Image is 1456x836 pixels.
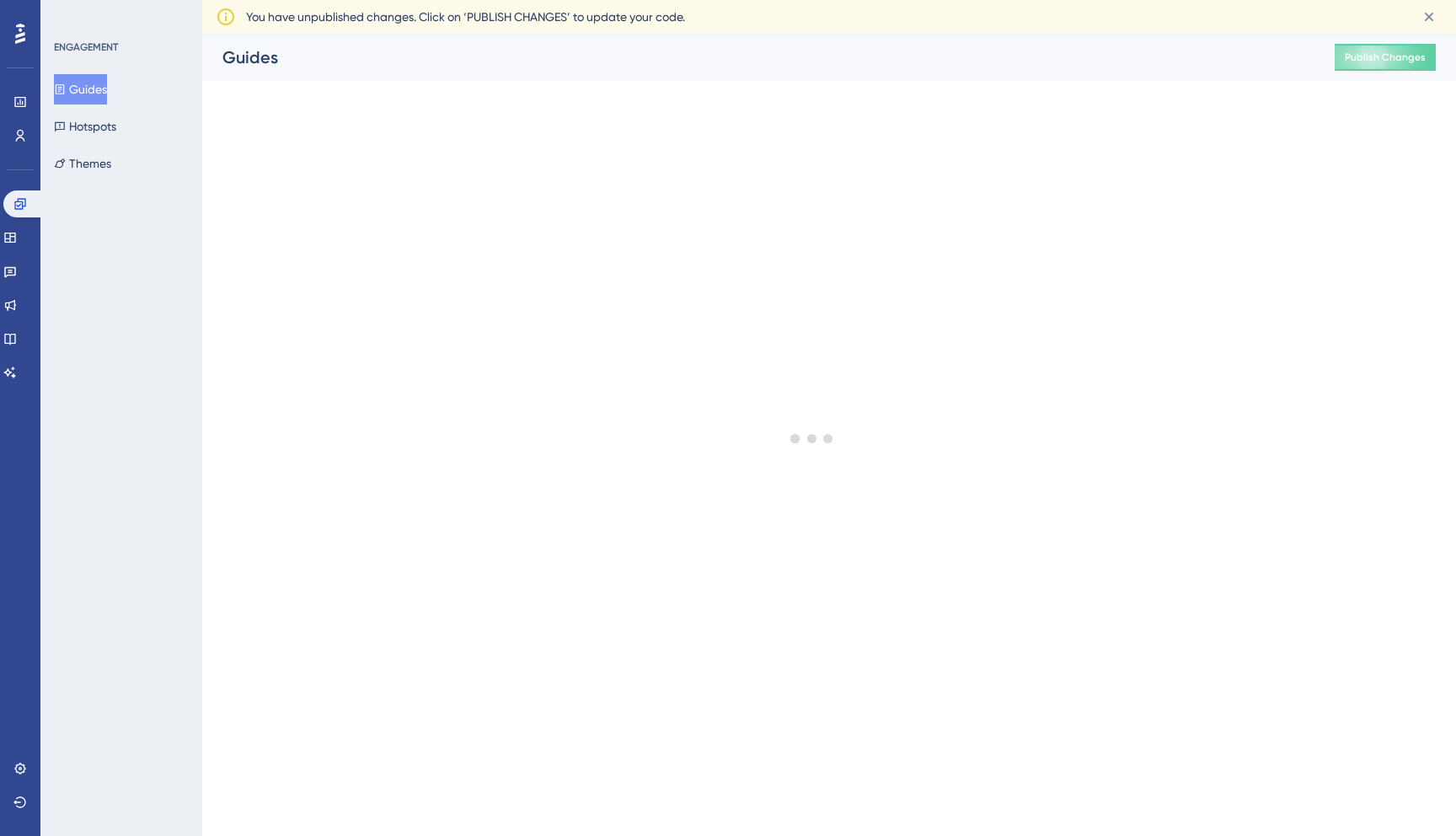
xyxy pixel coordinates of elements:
button: Guides [54,74,107,104]
button: Hotspots [54,111,116,142]
button: Publish Changes [1335,44,1436,71]
div: Guides [222,46,1293,69]
span: You have unpublished changes. Click on ‘PUBLISH CHANGES’ to update your code. [246,7,685,27]
span: Publish Changes [1345,51,1426,64]
button: Themes [54,148,111,179]
div: ENGAGEMENT [54,40,118,54]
